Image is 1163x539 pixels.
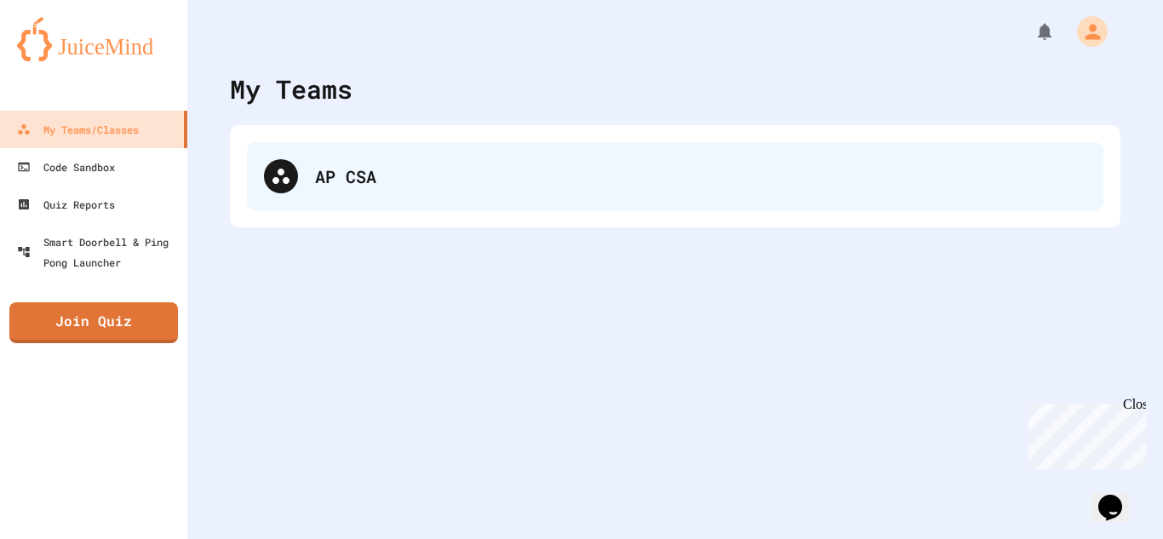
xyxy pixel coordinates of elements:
[7,7,117,108] div: Chat with us now!Close
[17,119,139,140] div: My Teams/Classes
[1003,17,1059,46] div: My Notifications
[17,194,115,215] div: Quiz Reports
[315,163,1086,189] div: AP CSA
[1059,12,1112,51] div: My Account
[17,157,115,177] div: Code Sandbox
[230,70,352,108] div: My Teams
[9,302,178,343] a: Join Quiz
[1091,471,1146,522] iframe: chat widget
[17,17,170,61] img: logo-orange.svg
[247,142,1103,210] div: AP CSA
[17,232,180,272] div: Smart Doorbell & Ping Pong Launcher
[1022,397,1146,469] iframe: chat widget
